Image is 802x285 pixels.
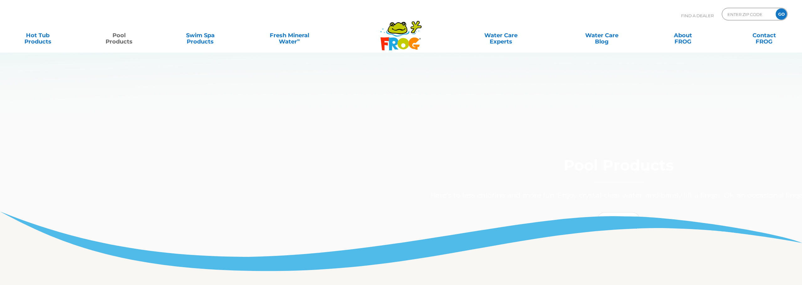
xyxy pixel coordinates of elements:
a: Fresh MineralWater∞ [250,29,329,42]
a: Swim SpaProducts [169,29,232,42]
a: Hot TubProducts [6,29,70,42]
a: Water CareExperts [450,29,552,42]
input: GO [776,8,787,20]
a: Water CareBlog [570,29,633,42]
img: Frog Products Logo [377,13,425,51]
a: ContactFROG [732,29,796,42]
p: Find A Dealer [681,8,714,23]
a: Find a Dealer [597,212,640,227]
a: PoolProducts [87,29,151,42]
sup: ∞ [297,37,300,42]
a: AboutFROG [651,29,715,42]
